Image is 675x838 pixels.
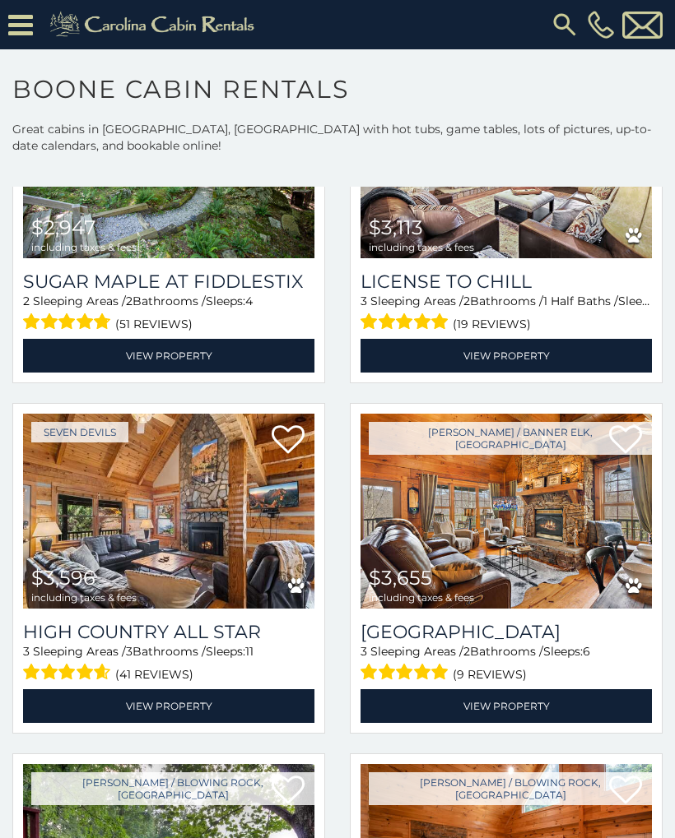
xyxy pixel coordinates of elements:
div: Sleeping Areas / Bathrooms / Sleeps: [23,643,314,685]
img: search-regular.svg [550,10,580,39]
span: 2 [23,294,30,308]
span: (41 reviews) [115,664,193,685]
span: $3,655 [369,566,432,590]
span: including taxes & fees [31,592,137,603]
a: [PERSON_NAME] / Blowing Rock, [GEOGRAPHIC_DATA] [369,772,652,805]
span: 2 [463,644,470,659]
span: 4 [245,294,253,308]
img: Khaki-logo.png [41,8,268,41]
a: High Country All Star [23,621,314,643]
span: 6 [583,644,590,659]
span: 11 [245,644,254,659]
a: View Property [23,339,314,373]
span: including taxes & fees [369,592,474,603]
a: View Property [361,689,652,723]
span: including taxes & fees [369,242,474,252]
img: High Country All Star [23,414,314,609]
span: (9 reviews) [453,664,527,685]
span: 3 [361,294,367,308]
a: High Country All Star $3,596 including taxes & fees [23,414,314,609]
span: 2 [463,294,470,308]
span: 1 Half Baths / [543,294,618,308]
a: Add to favorites [272,424,305,458]
span: $3,596 [31,566,95,590]
a: [GEOGRAPHIC_DATA] [361,621,652,643]
a: [PERSON_NAME] / Banner Elk, [GEOGRAPHIC_DATA] [369,422,652,455]
a: [PERSON_NAME] / Blowing Rock, [GEOGRAPHIC_DATA] [31,772,314,805]
a: Sugar Maple at Fiddlestix [23,271,314,293]
div: Sleeping Areas / Bathrooms / Sleeps: [361,643,652,685]
span: 2 [126,294,133,308]
div: Sleeping Areas / Bathrooms / Sleeps: [361,293,652,335]
h3: Boulder Lodge [361,621,652,643]
a: License to Chill [361,271,652,293]
span: (19 reviews) [453,313,531,335]
span: 3 [23,644,30,659]
a: View Property [361,339,652,373]
span: 3 [361,644,367,659]
div: Sleeping Areas / Bathrooms / Sleeps: [23,293,314,335]
a: View Property [23,689,314,723]
a: [PHONE_NUMBER] [584,11,618,39]
img: Boulder Lodge [361,414,652,609]
span: including taxes & fees [31,242,137,252]
a: Boulder Lodge $3,655 including taxes & fees [361,414,652,609]
span: (51 reviews) [115,313,193,335]
span: $3,113 [369,215,423,239]
a: Seven Devils [31,422,128,442]
span: $2,947 [31,215,95,239]
span: 3 [126,644,133,659]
